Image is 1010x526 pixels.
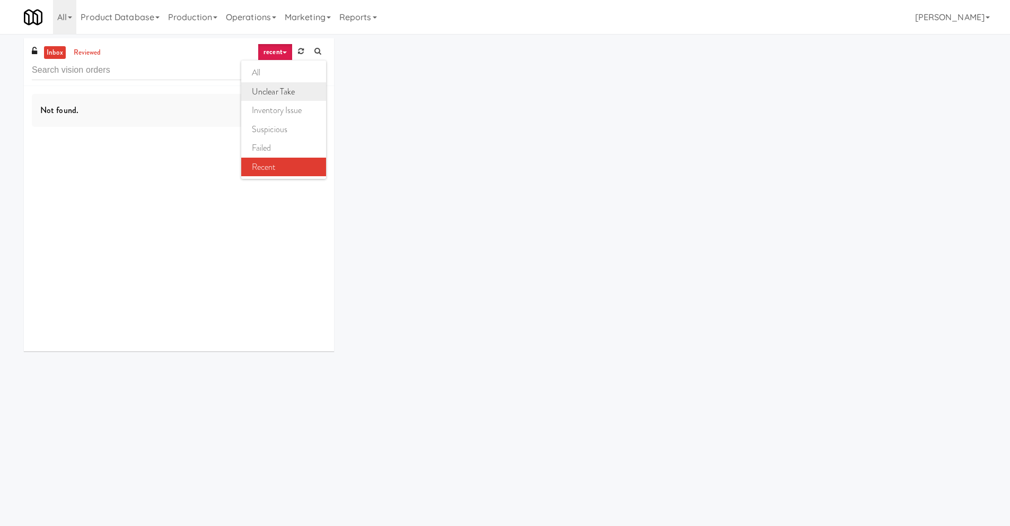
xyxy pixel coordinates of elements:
a: suspicious [241,120,326,139]
a: recent [258,44,293,61]
img: Micromart [24,8,42,27]
a: recent [241,158,326,177]
a: reviewed [71,46,104,59]
a: inbox [44,46,66,59]
a: all [241,63,326,82]
span: Not found. [40,104,78,116]
input: Search vision orders [32,61,326,80]
a: failed [241,139,326,158]
a: unclear take [241,82,326,101]
a: inventory issue [241,101,326,120]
